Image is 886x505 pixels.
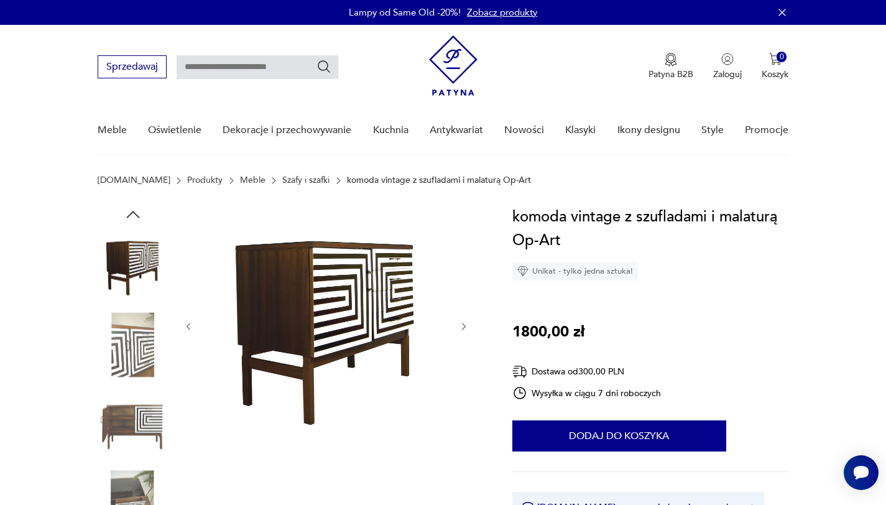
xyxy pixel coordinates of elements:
button: Zaloguj [713,53,742,80]
button: Patyna B2B [648,53,693,80]
a: [DOMAIN_NAME] [98,175,170,185]
button: Sprzedawaj [98,55,167,78]
img: Ikonka użytkownika [721,53,734,65]
a: Oświetlenie [148,106,201,154]
a: Nowości [504,106,544,154]
a: Szafy i szafki [282,175,330,185]
h1: komoda vintage z szufladami i malaturą Op-Art [512,205,789,253]
div: Unikat - tylko jedna sztuka! [512,262,638,280]
img: Ikona dostawy [512,364,527,379]
button: 0Koszyk [762,53,788,80]
a: Zobacz produkty [467,6,537,19]
p: Koszyk [762,68,788,80]
img: Patyna - sklep z meblami i dekoracjami vintage [429,35,478,96]
p: komoda vintage z szufladami i malaturą Op-Art [347,175,531,185]
a: Meble [98,106,127,154]
img: Zdjęcie produktu komoda vintage z szufladami i malaturą Op-Art [98,230,168,301]
img: Ikona medalu [665,53,677,67]
a: Produkty [187,175,223,185]
button: Szukaj [316,59,331,74]
p: Lampy od Same Old -20%! [349,6,461,19]
div: 0 [777,52,787,62]
img: Ikona koszyka [769,53,782,65]
p: Patyna B2B [648,68,693,80]
iframe: Smartsupp widget button [844,455,879,490]
p: Zaloguj [713,68,742,80]
button: Dodaj do koszyka [512,420,726,452]
img: Ikona diamentu [517,266,528,277]
div: Dostawa od 300,00 PLN [512,364,662,379]
a: Ikona medaluPatyna B2B [648,53,693,80]
a: Antykwariat [430,106,483,154]
a: Ikony designu [617,106,680,154]
a: Kuchnia [373,106,408,154]
a: Promocje [745,106,788,154]
img: Zdjęcie produktu komoda vintage z szufladami i malaturą Op-Art [98,389,168,460]
a: Dekoracje i przechowywanie [223,106,351,154]
a: Sprzedawaj [98,63,167,72]
div: Wysyłka w ciągu 7 dni roboczych [512,386,662,401]
a: Klasyki [565,106,596,154]
p: 1800,00 zł [512,320,584,344]
a: Style [701,106,724,154]
img: Zdjęcie produktu komoda vintage z szufladami i malaturą Op-Art [206,205,446,445]
img: Zdjęcie produktu komoda vintage z szufladami i malaturą Op-Art [98,310,168,381]
a: Meble [240,175,265,185]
